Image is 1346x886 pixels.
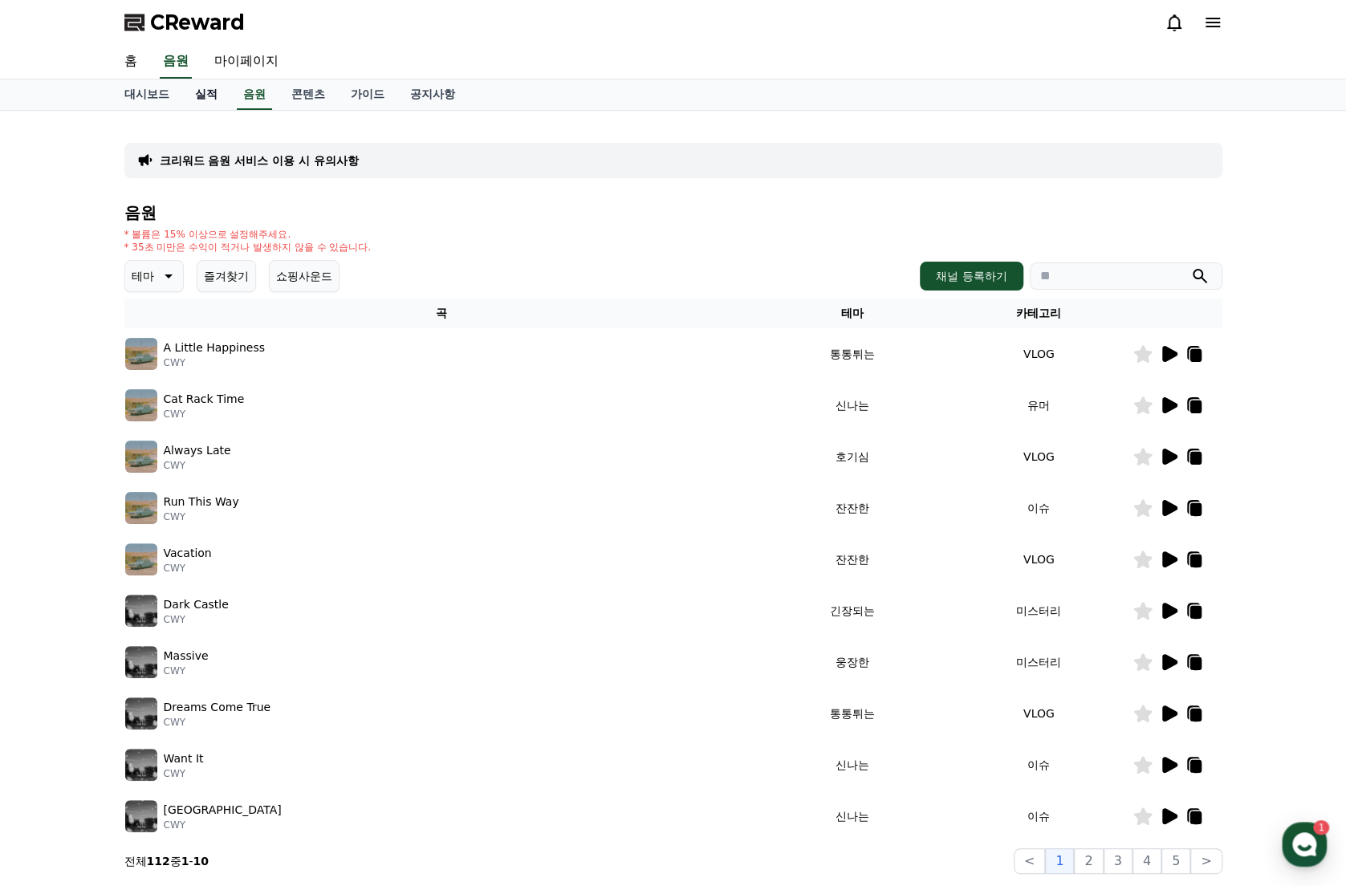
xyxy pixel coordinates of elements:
[758,790,945,842] td: 신나는
[132,265,154,287] p: 테마
[164,716,271,729] p: CWY
[124,10,245,35] a: CReward
[201,45,291,79] a: 마이페이지
[1190,848,1222,874] button: >
[758,534,945,585] td: 잔잔한
[150,10,245,35] span: CReward
[112,45,150,79] a: 홈
[125,389,157,421] img: music
[124,241,372,254] p: * 35초 미만은 수익이 적거나 발생하지 않을 수 있습니다.
[164,750,204,767] p: Want It
[164,613,229,626] p: CWY
[945,431,1133,482] td: VLOG
[945,534,1133,585] td: VLOG
[124,228,372,241] p: * 볼륨은 15% 이상으로 설정해주세요.
[279,79,338,110] a: 콘텐츠
[182,79,230,110] a: 실적
[945,328,1133,380] td: VLOG
[193,855,209,868] strong: 10
[125,646,157,678] img: music
[248,533,267,546] span: 설정
[164,510,239,523] p: CWY
[758,299,945,328] th: 테마
[945,299,1133,328] th: 카테고리
[945,380,1133,431] td: 유머
[51,533,60,546] span: 홈
[164,459,231,472] p: CWY
[124,204,1222,221] h4: 음원
[124,260,184,292] button: 테마
[125,800,157,832] img: music
[945,688,1133,739] td: VLOG
[164,545,212,562] p: Vacation
[124,299,759,328] th: 곡
[164,442,231,459] p: Always Late
[758,688,945,739] td: 통통튀는
[758,431,945,482] td: 호기심
[164,699,271,716] p: Dreams Come True
[164,339,266,356] p: A Little Happiness
[197,260,256,292] button: 즐겨찾기
[160,45,192,79] a: 음원
[1045,848,1074,874] button: 1
[125,543,157,575] img: music
[397,79,468,110] a: 공지사항
[125,441,157,473] img: music
[945,636,1133,688] td: 미스터리
[160,152,359,169] a: 크리워드 음원 서비스 이용 시 유의사항
[758,482,945,534] td: 잔잔한
[945,482,1133,534] td: 이슈
[147,534,166,547] span: 대화
[945,739,1133,790] td: 이슈
[147,855,170,868] strong: 112
[125,338,157,370] img: music
[945,790,1133,842] td: 이슈
[164,391,245,408] p: Cat Rack Time
[106,509,207,549] a: 1대화
[1074,848,1103,874] button: 2
[125,697,157,730] img: music
[164,767,204,780] p: CWY
[164,494,239,510] p: Run This Way
[181,855,189,868] strong: 1
[112,79,182,110] a: 대시보드
[237,79,272,110] a: 음원
[1104,848,1133,874] button: 3
[164,562,212,575] p: CWY
[758,739,945,790] td: 신나는
[945,585,1133,636] td: 미스터리
[758,585,945,636] td: 긴장되는
[758,328,945,380] td: 통통튀는
[5,509,106,549] a: 홈
[164,596,229,613] p: Dark Castle
[920,262,1023,291] button: 채널 등록하기
[164,664,209,677] p: CWY
[758,380,945,431] td: 신나는
[207,509,308,549] a: 설정
[163,508,169,521] span: 1
[125,749,157,781] img: music
[124,853,209,869] p: 전체 중 -
[125,595,157,627] img: music
[164,648,209,664] p: Massive
[164,356,266,369] p: CWY
[758,636,945,688] td: 웅장한
[164,819,282,831] p: CWY
[1133,848,1161,874] button: 4
[269,260,340,292] button: 쇼핑사운드
[1161,848,1190,874] button: 5
[1014,848,1045,874] button: <
[125,492,157,524] img: music
[338,79,397,110] a: 가이드
[164,408,245,421] p: CWY
[164,802,282,819] p: [GEOGRAPHIC_DATA]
